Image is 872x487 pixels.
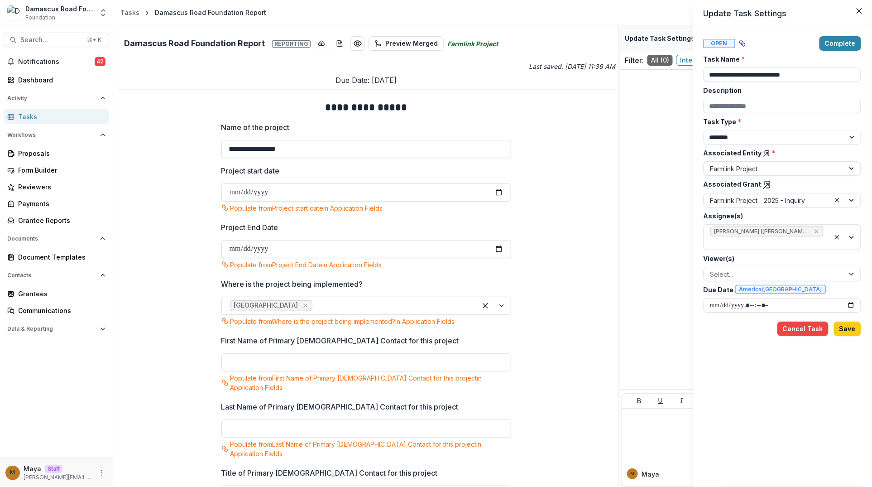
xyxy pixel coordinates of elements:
[704,39,735,48] span: Open
[777,322,829,336] button: Cancel Task
[704,254,856,263] label: Viewer(s)
[834,322,861,336] button: Save
[852,4,867,18] button: Close
[819,36,861,51] button: Complete
[704,211,856,221] label: Assignee(s)
[704,285,856,294] label: Due Date
[813,227,820,236] div: Remove Maya (maya@trytemelio.com)
[704,54,856,64] label: Task Name
[704,148,856,158] label: Associated Entity
[714,228,810,235] span: [PERSON_NAME] ([PERSON_NAME][EMAIL_ADDRESS][DOMAIN_NAME])
[704,179,856,189] label: Associated Grant
[832,195,843,206] div: Clear selected options
[704,86,856,95] label: Description
[739,286,822,293] span: America/[GEOGRAPHIC_DATA]
[832,232,843,243] div: Clear selected options
[735,36,750,51] button: View dependent tasks
[704,117,856,126] label: Task Type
